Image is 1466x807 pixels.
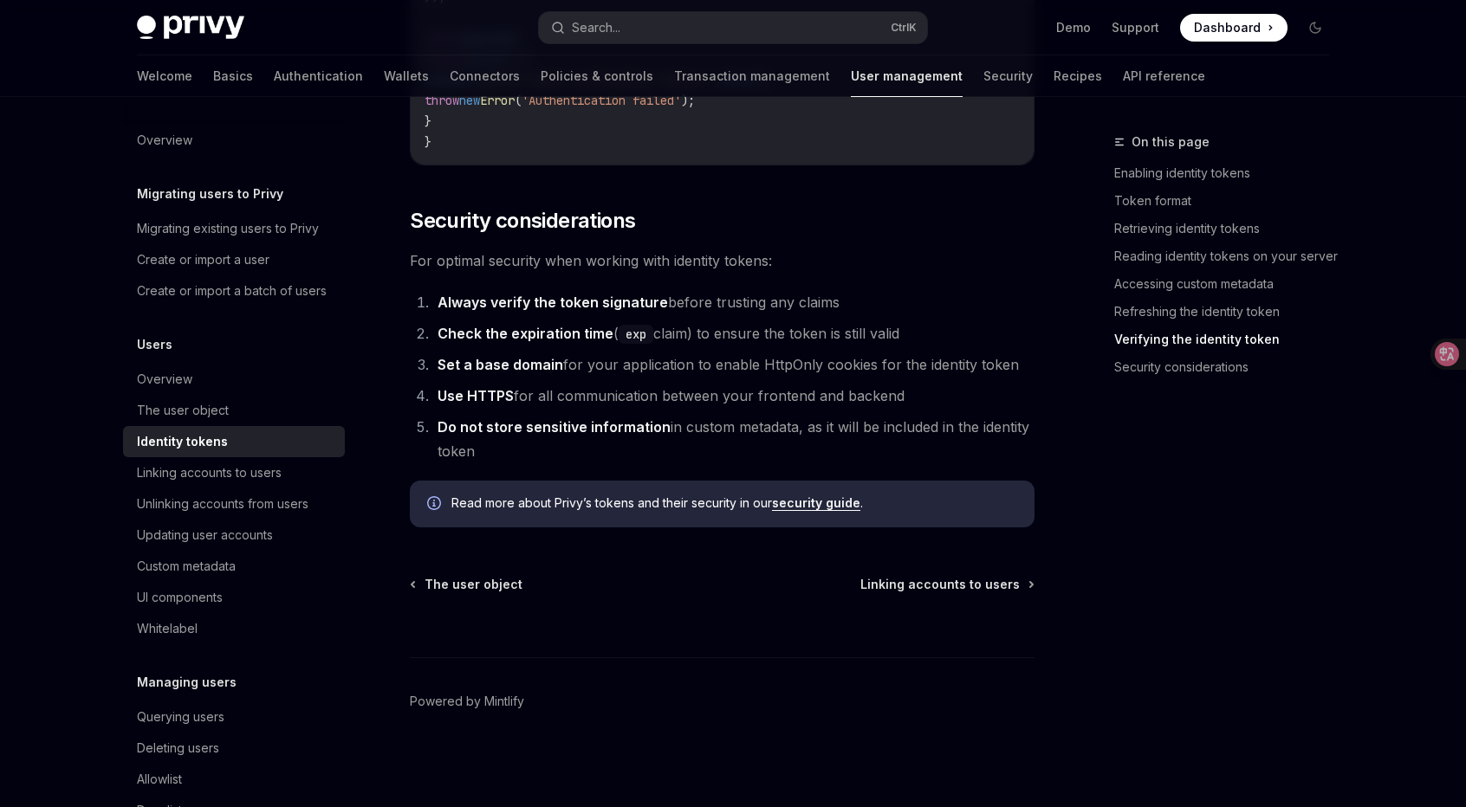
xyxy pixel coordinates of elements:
div: Querying users [137,707,224,727]
a: security guide [772,495,860,511]
div: Overview [137,130,192,151]
a: Authentication [274,55,363,97]
a: Enabling identity tokens [1114,159,1343,187]
a: Reading identity tokens on your server [1114,242,1343,270]
strong: Check the expiration time [438,325,613,342]
a: User management [851,55,963,97]
li: ( claim) to ensure the token is still valid [432,321,1035,345]
a: Security [983,55,1033,97]
a: Create or import a batch of users [123,275,345,307]
a: Linking accounts to users [860,576,1033,593]
span: Dashboard [1194,19,1261,36]
span: For optimal security when working with identity tokens: [410,249,1035,273]
div: Unlinking accounts from users [137,494,308,514]
a: Support [1112,19,1159,36]
span: 'Authentication failed' [522,93,681,108]
svg: Info [427,496,444,513]
a: Whitelabel [123,613,345,644]
span: } [425,113,431,129]
li: before trusting any claims [432,290,1035,314]
strong: Use HTTPS [438,387,514,404]
a: Migrating existing users to Privy [123,213,345,244]
div: The user object [137,400,229,421]
div: Allowlist [137,769,182,790]
div: Whitelabel [137,618,198,639]
a: Verifying the identity token [1114,326,1343,353]
a: Updating user accounts [123,520,345,551]
a: Powered by Mintlify [410,693,524,710]
a: Retrieving identity tokens [1114,215,1343,242]
a: Security considerations [1114,353,1343,381]
img: dark logo [137,16,244,40]
a: Token format [1114,187,1343,215]
a: Accessing custom metadata [1114,270,1343,298]
a: Custom metadata [123,551,345,582]
code: exp [619,325,653,344]
div: Create or import a user [137,249,269,270]
div: Custom metadata [137,556,236,577]
div: Migrating existing users to Privy [137,218,319,239]
span: Security considerations [410,207,635,235]
span: ); [681,93,695,108]
button: Toggle dark mode [1301,14,1329,42]
li: in custom metadata, as it will be included in the identity token [432,415,1035,463]
h5: Users [137,334,172,355]
a: Welcome [137,55,192,97]
span: The user object [425,576,522,593]
span: On this page [1132,132,1210,152]
a: Overview [123,364,345,395]
strong: Do not store sensitive information [438,418,671,436]
span: Linking accounts to users [860,576,1020,593]
span: } [425,134,431,150]
a: Overview [123,125,345,156]
div: UI components [137,587,223,608]
a: Policies & controls [541,55,653,97]
a: The user object [123,395,345,426]
li: for your application to enable HttpOnly cookies for the identity token [432,352,1035,377]
span: ( [515,93,522,108]
h5: Migrating users to Privy [137,184,283,204]
span: throw [425,93,459,108]
a: Allowlist [123,764,345,795]
a: The user object [412,576,522,593]
div: Create or import a batch of users [137,281,327,301]
li: for all communication between your frontend and backend [432,384,1035,408]
a: Basics [213,55,253,97]
a: API reference [1123,55,1205,97]
a: Demo [1056,19,1091,36]
a: Identity tokens [123,426,345,457]
a: Refreshing the identity token [1114,298,1343,326]
strong: Set a base domain [438,356,563,373]
a: Create or import a user [123,244,345,275]
div: Deleting users [137,738,219,759]
a: Transaction management [674,55,830,97]
span: Error [480,93,515,108]
a: Wallets [384,55,429,97]
span: new [459,93,480,108]
a: Deleting users [123,733,345,764]
button: Search...CtrlK [539,12,927,43]
a: Connectors [450,55,520,97]
div: Read more about Privy’s tokens and their security in our . [451,494,1017,513]
div: Search... [572,17,620,38]
div: Linking accounts to users [137,462,282,483]
a: Linking accounts to users [123,457,345,488]
a: Unlinking accounts from users [123,488,345,520]
a: Querying users [123,701,345,733]
div: Identity tokens [137,431,228,452]
a: Recipes [1054,55,1102,97]
div: Overview [137,369,192,390]
h5: Managing users [137,672,237,693]
span: Ctrl K [891,21,917,35]
div: Updating user accounts [137,525,273,546]
strong: Always verify the token signature [438,294,668,311]
a: Dashboard [1180,14,1288,42]
a: UI components [123,582,345,613]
